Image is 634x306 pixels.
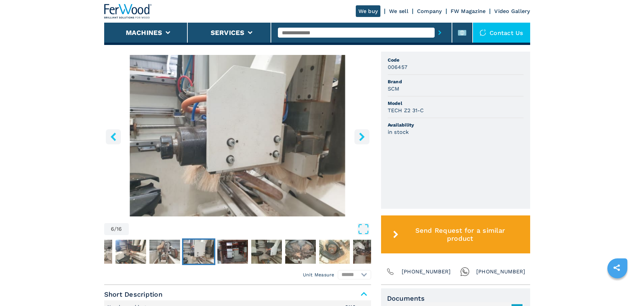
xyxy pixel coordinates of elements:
[388,128,409,136] h3: in stock
[115,240,146,264] img: cf207c3d1fea306067f9ca0e521d30ee
[318,238,351,265] button: Go to Slide 10
[388,78,524,85] span: Brand
[126,29,162,37] button: Machines
[148,238,181,265] button: Go to Slide 5
[130,223,369,235] button: Open Fullscreen
[182,238,215,265] button: Go to Slide 6
[435,25,445,40] button: submit-button
[104,55,371,216] img: CNC Machine Centres With Pod And Rail SCM TECH Z2 31-C
[104,288,371,300] span: Short Description
[417,8,442,14] a: Company
[12,238,279,265] nav: Thumbnail Navigation
[319,240,350,264] img: 3111b9c8cebff306ef5312abd1222ef1
[386,267,395,276] img: Phone
[606,276,629,301] iframe: Chat
[388,100,524,107] span: Model
[480,29,486,36] img: Contact us
[451,8,486,14] a: FW Magazine
[387,294,524,302] span: Documents
[402,267,451,276] span: [PHONE_NUMBER]
[216,238,249,265] button: Go to Slide 7
[381,215,530,253] button: Send Request for a similar product
[356,5,381,17] a: We buy
[608,259,625,276] a: sharethis
[388,107,424,114] h3: TECH Z2 31-C
[388,122,524,128] span: Availability
[388,63,408,71] h3: 006457
[389,8,408,14] a: We sell
[303,271,334,278] em: Unit Measure
[211,29,245,37] button: Services
[473,23,530,43] div: Contact us
[460,267,470,276] img: Whatsapp
[111,226,114,232] span: 6
[352,238,385,265] button: Go to Slide 11
[183,240,214,264] img: a2d21aae8ae1cffc7ba24456ccdb7edd
[284,238,317,265] button: Go to Slide 9
[250,238,283,265] button: Go to Slide 8
[106,129,121,144] button: left-button
[116,226,122,232] span: 16
[251,240,282,264] img: 71c895ab394bd2fda714f7963f024e9d
[494,8,530,14] a: Video Gallery
[104,4,152,19] img: Ferwood
[353,240,384,264] img: fab31d99ad330a66c33cbe01af2147e8
[476,267,526,276] span: [PHONE_NUMBER]
[217,240,248,264] img: dcfdd651903d74244b1ec7fa65c41c36
[149,240,180,264] img: 3d4d08a889a1207b335624a2246f7348
[388,57,524,63] span: Code
[285,240,316,264] img: 483599204a4f42604abcee5c4aa06263
[388,85,400,93] h3: SCM
[114,238,147,265] button: Go to Slide 4
[114,226,116,232] span: /
[104,55,371,216] div: Go to Slide 6
[401,226,519,242] span: Send Request for a similar product
[354,129,369,144] button: right-button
